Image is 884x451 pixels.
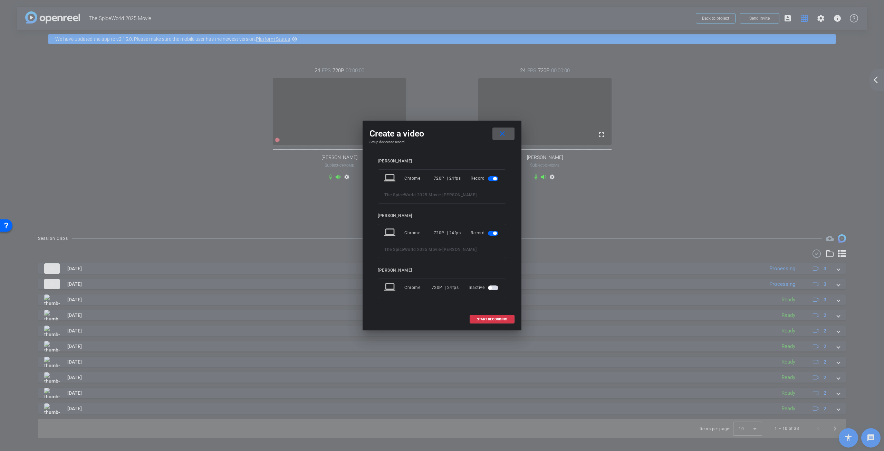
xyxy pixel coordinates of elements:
div: [PERSON_NAME] [378,213,506,218]
div: Chrome [404,172,434,185]
div: Create a video [369,128,515,140]
span: The SpiceWorld 2025 Movie [384,192,441,197]
mat-icon: laptop [384,281,397,294]
mat-icon: close [498,130,507,138]
div: Record [471,172,500,185]
h4: Setup devices to record [369,140,515,144]
span: START RECORDING [477,318,507,321]
div: 720P | 24fps [434,227,461,239]
div: Record [471,227,500,239]
button: START RECORDING [470,315,515,323]
div: Inactive [469,281,500,294]
mat-icon: laptop [384,172,397,185]
div: [PERSON_NAME] [378,268,506,273]
div: [PERSON_NAME] [378,159,506,164]
span: - [441,192,443,197]
span: - [441,247,443,252]
div: Chrome [404,281,432,294]
span: [PERSON_NAME] [442,192,477,197]
div: 720P | 24fps [434,172,461,185]
div: 720P | 24fps [432,281,459,294]
mat-icon: laptop [384,227,397,239]
span: The SpiceWorld 2025 Movie [384,247,441,252]
span: [PERSON_NAME] [442,247,477,252]
div: Chrome [404,227,434,239]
